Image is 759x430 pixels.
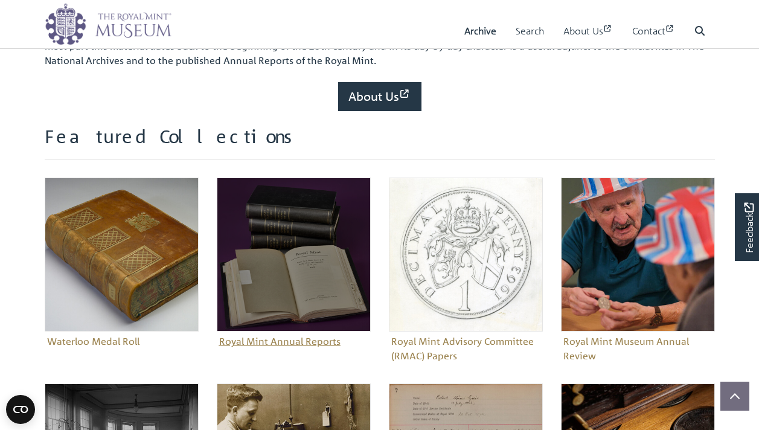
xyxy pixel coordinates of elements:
a: Contact [632,14,675,48]
img: Royal Mint Advisory Committee (RMAC) Papers [389,178,543,332]
img: Waterloo Medal Roll [45,178,199,332]
div: Sub-collection [36,178,208,383]
a: Royal Mint Annual ReportsRoyal Mint Annual Reports [217,178,371,351]
a: Search [516,14,544,48]
div: Sub-collection [552,178,724,383]
a: Would you like to provide feedback? [735,193,759,261]
img: Royal Mint Annual Reports [217,178,371,332]
img: Royal Mint Museum Annual Review [561,178,715,332]
a: About Us [338,82,421,111]
a: About Us [563,14,613,48]
button: Open CMP widget [6,395,35,424]
a: Waterloo Medal RollWaterloo Medal Roll [45,178,199,351]
a: Royal Mint Advisory Committee (RMAC) PapersRoyal Mint Advisory Committee (RMAC) Papers [389,178,543,365]
div: Sub-collection [208,178,380,383]
a: Archive [464,14,496,48]
span: Feedback [741,203,756,253]
img: logo_wide.png [45,3,171,45]
div: Sub-collection [380,178,552,383]
button: Scroll to top [720,382,749,411]
h2: Featured Collections [45,126,715,159]
a: Royal Mint Museum Annual ReviewRoyal Mint Museum Annual Review [561,178,715,365]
